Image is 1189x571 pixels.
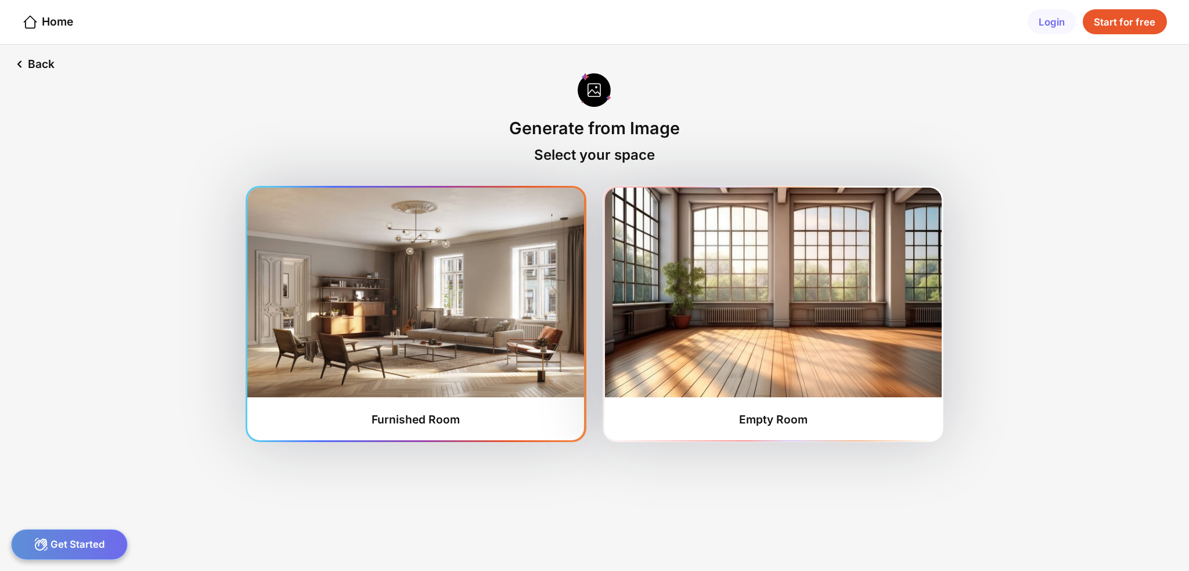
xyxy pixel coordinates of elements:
div: Generate from Image [509,118,680,138]
img: furnishedRoom1.jpg [247,188,584,397]
div: Empty Room [739,412,808,426]
div: Login [1028,9,1076,34]
img: furnishedRoom2.jpg [605,188,942,397]
div: Select your space [534,146,655,163]
div: Home [22,14,73,31]
div: Furnished Room [372,412,460,426]
div: Start for free [1083,9,1166,34]
div: Get Started [11,529,128,560]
